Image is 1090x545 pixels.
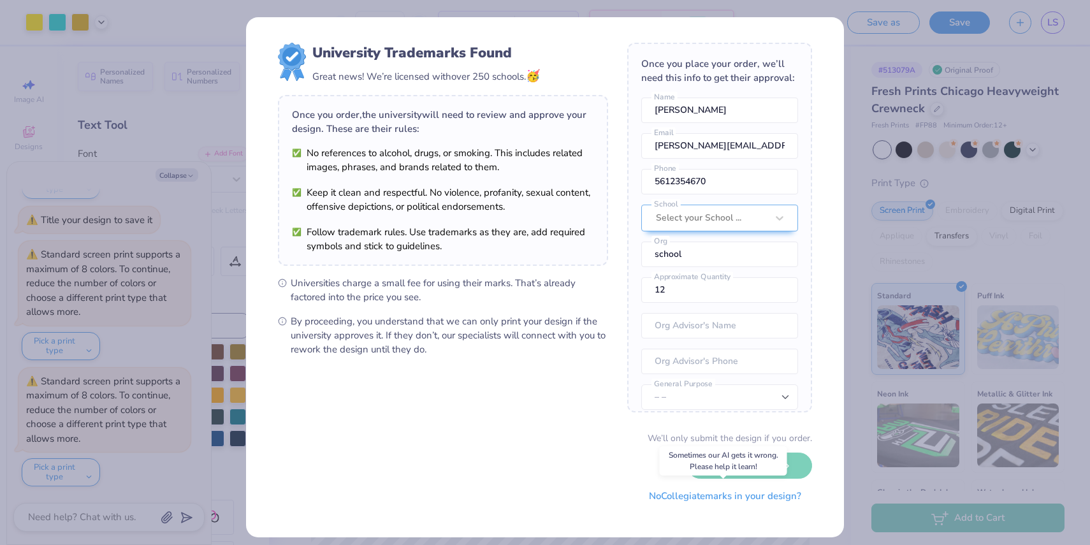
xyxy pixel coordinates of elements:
[641,277,798,303] input: Approximate Quantity
[648,432,812,445] div: We’ll only submit the design if you order.
[638,483,812,509] button: NoCollegiatemarks in your design?
[292,108,594,136] div: Once you order, the university will need to review and approve your design. These are their rules:
[292,225,594,253] li: Follow trademark rules. Use trademarks as they are, add required symbols and stick to guidelines.
[291,314,608,356] span: By proceeding, you understand that we can only print your design if the university approves it. I...
[292,185,594,214] li: Keep it clean and respectful. No violence, profanity, sexual content, offensive depictions, or po...
[641,313,798,338] input: Org Advisor's Name
[660,446,787,476] div: Sometimes our AI gets it wrong. Please help it learn!
[641,169,798,194] input: Phone
[641,98,798,123] input: Name
[526,68,540,84] span: 🥳
[641,242,798,267] input: Org
[278,43,306,81] img: license-marks-badge.png
[641,57,798,85] div: Once you place your order, we’ll need this info to get their approval:
[312,43,540,63] div: University Trademarks Found
[312,68,540,85] div: Great news! We’re licensed with over 250 schools.
[641,133,798,159] input: Email
[641,349,798,374] input: Org Advisor's Phone
[291,276,608,304] span: Universities charge a small fee for using their marks. That’s already factored into the price you...
[292,146,594,174] li: No references to alcohol, drugs, or smoking. This includes related images, phrases, and brands re...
